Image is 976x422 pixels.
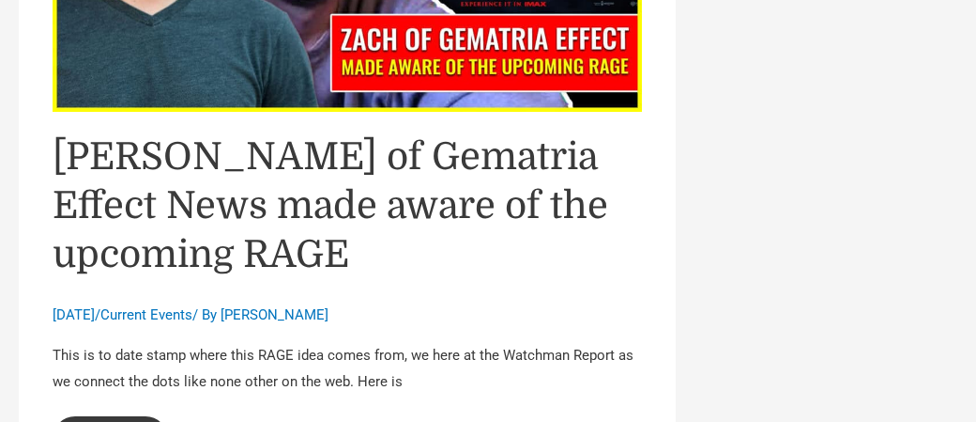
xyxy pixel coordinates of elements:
div: / / By [53,305,642,326]
p: This is to date stamp where this RAGE idea comes from, we here at the Watchman Report as we conne... [53,343,642,396]
span: [DATE] [53,306,95,323]
a: [PERSON_NAME] of Gematria Effect News made aware of the upcoming RAGE [53,135,608,276]
a: Current Events [100,306,192,323]
a: [PERSON_NAME] [221,306,328,323]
